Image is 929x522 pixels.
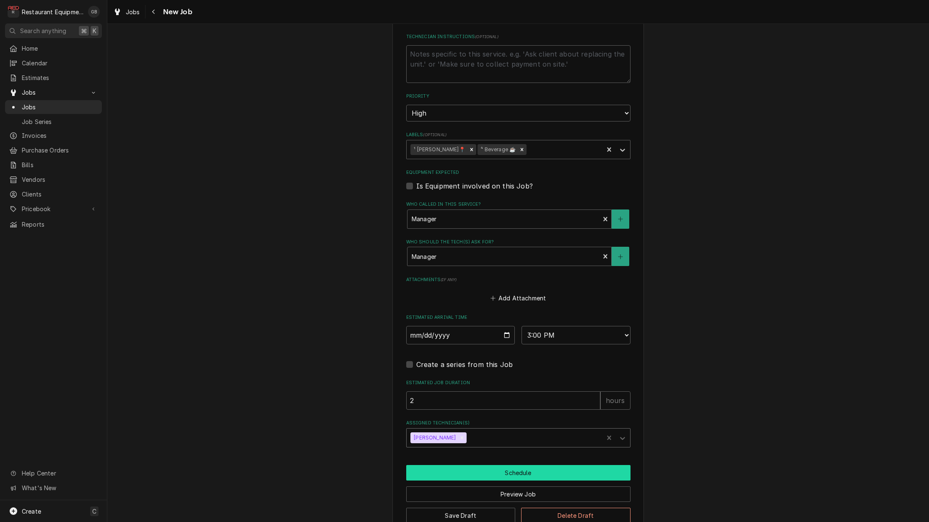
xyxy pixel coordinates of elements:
span: Invoices [22,131,98,140]
span: New Job [161,6,192,18]
div: Priority [406,93,631,121]
div: Attachments [406,277,631,304]
div: ⁴ Beverage ☕ [477,144,517,155]
label: Who called in this service? [406,201,631,208]
span: What's New [22,483,97,492]
label: Assigned Technician(s) [406,420,631,426]
a: Go to Help Center [5,466,102,480]
div: Assigned Technician(s) [406,420,631,447]
a: Jobs [5,100,102,114]
div: Gary Beaver's Avatar [88,6,100,18]
span: Search anything [20,26,66,35]
span: Clients [22,190,98,199]
select: Time Select [522,326,631,344]
a: Invoices [5,129,102,142]
div: Remove ¹ Beckley📍 [467,144,476,155]
label: Estimated Arrival Time [406,314,631,321]
label: Technician Instructions [406,34,631,40]
div: Restaurant Equipment Diagnostics [22,8,83,16]
button: Preview Job [406,486,631,502]
a: Job Series [5,115,102,129]
div: Button Group Row [406,481,631,502]
span: ( if any ) [441,277,457,282]
button: Create New Contact [612,209,629,229]
div: Estimated Arrival Time [406,314,631,344]
a: Estimates [5,71,102,85]
span: Bills [22,160,98,169]
label: Equipment Expected [406,169,631,176]
span: Jobs [22,88,85,97]
a: Home [5,41,102,55]
div: GB [88,6,100,18]
a: Vendors [5,173,102,186]
button: Schedule [406,465,631,481]
label: Attachments [406,277,631,283]
div: Remove ⁴ Beverage ☕ [517,144,527,155]
span: K [93,26,96,35]
div: ¹ [PERSON_NAME]📍 [410,144,467,155]
a: Reports [5,217,102,231]
span: Create [22,508,41,515]
span: Vendors [22,175,98,184]
div: Labels [406,132,631,159]
span: C [92,507,96,516]
span: ( optional ) [423,132,446,137]
span: ⌘ [81,26,87,35]
div: hours [600,391,631,410]
label: Priority [406,93,631,100]
span: Help Center [22,469,97,478]
label: Estimated Job Duration [406,380,631,386]
div: Restaurant Equipment Diagnostics's Avatar [8,6,19,18]
a: Clients [5,187,102,201]
div: Technician Instructions [406,34,631,83]
div: Equipment Expected [406,169,631,191]
div: R [8,6,19,18]
div: [PERSON_NAME] [410,432,457,443]
div: Estimated Job Duration [406,380,631,409]
a: Jobs [110,5,143,19]
button: Add Attachment [489,292,548,304]
span: Calendar [22,59,98,67]
label: Who should the tech(s) ask for? [406,239,631,245]
span: Jobs [22,103,98,111]
a: Go to Jobs [5,85,102,99]
label: Create a series from this Job [416,359,513,370]
input: Date [406,326,515,344]
div: Remove Kaleb Lewis [457,432,467,443]
div: Who called in this service? [406,201,631,228]
span: Pricebook [22,204,85,213]
span: ( optional ) [475,34,498,39]
a: Purchase Orders [5,143,102,157]
span: Job Series [22,117,98,126]
svg: Create New Contact [618,254,623,260]
label: Is Equipment involved on this Job? [416,181,533,191]
a: Bills [5,158,102,172]
button: Navigate back [147,5,161,18]
a: Go to Pricebook [5,202,102,216]
a: Go to What's New [5,481,102,495]
span: Estimates [22,73,98,82]
span: Home [22,44,98,53]
div: Who should the tech(s) ask for? [406,239,631,266]
label: Labels [406,132,631,138]
button: Search anything⌘K [5,23,102,38]
span: Reports [22,220,98,229]
svg: Create New Contact [618,216,623,222]
span: Purchase Orders [22,146,98,155]
button: Create New Contact [612,247,629,266]
div: Button Group Row [406,465,631,481]
a: Calendar [5,56,102,70]
span: Jobs [126,8,140,16]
